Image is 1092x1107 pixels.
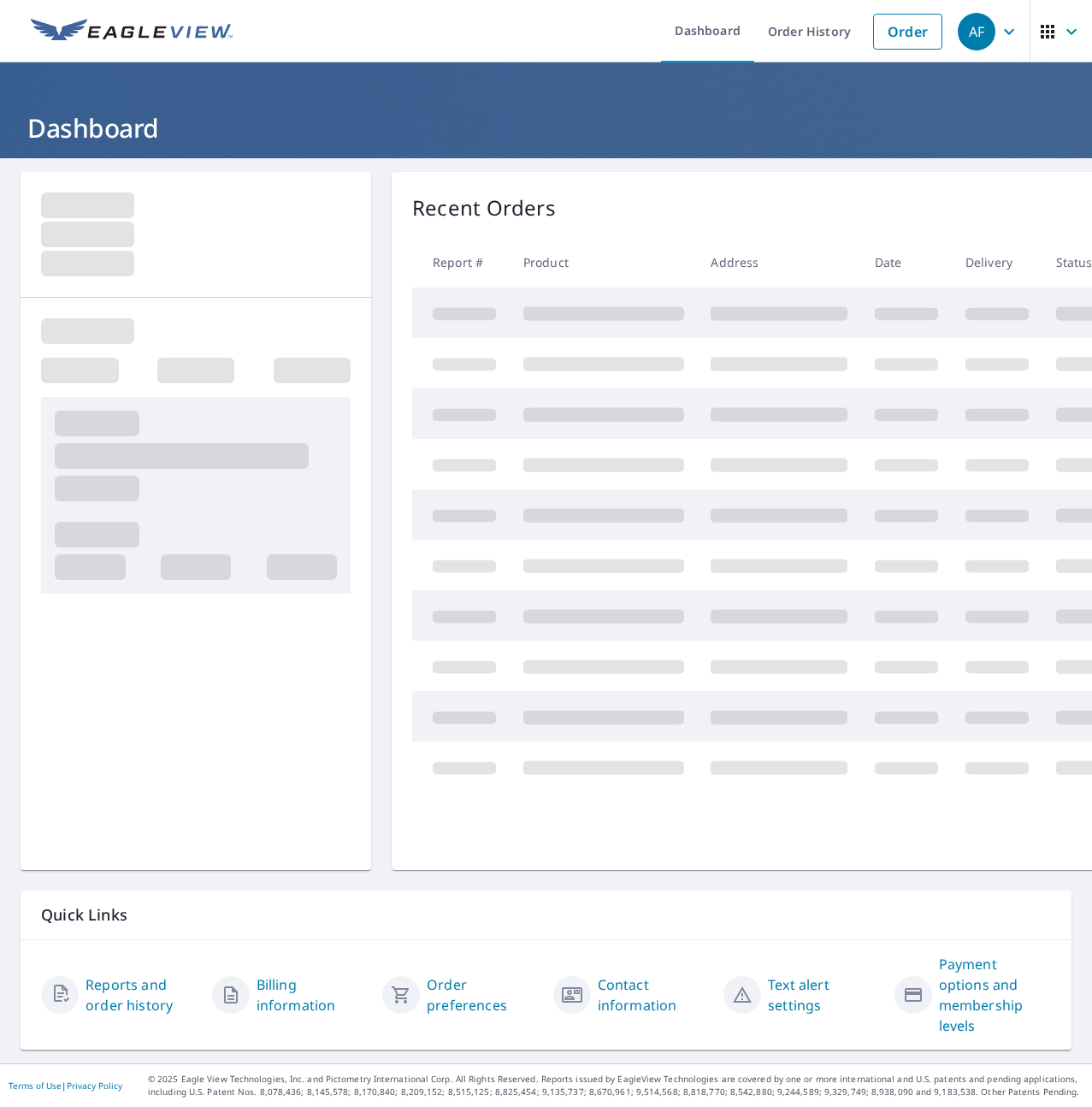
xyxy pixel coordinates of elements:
[412,192,556,223] p: Recent Orders
[958,13,995,50] div: AF
[9,1080,122,1091] p: |
[257,974,369,1015] a: Billing information
[510,237,698,287] th: Product
[41,904,1051,926] p: Quick Links
[148,1073,1083,1098] p: © 2025 Eagle View Technologies, Inc. and Pictometry International Corp. All Rights Reserved. Repo...
[598,974,711,1015] a: Contact information
[768,974,881,1015] a: Text alert settings
[67,1080,122,1092] a: Privacy Policy
[427,974,540,1015] a: Order preferences
[9,1080,62,1092] a: Terms of Use
[952,237,1042,287] th: Delivery
[939,954,1052,1036] a: Payment options and membership levels
[697,237,861,287] th: Address
[412,237,510,287] th: Report #
[861,237,952,287] th: Date
[21,110,1071,145] h1: Dashboard
[31,19,233,44] img: EV Logo
[873,14,942,50] a: Order
[86,974,198,1015] a: Reports and order history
